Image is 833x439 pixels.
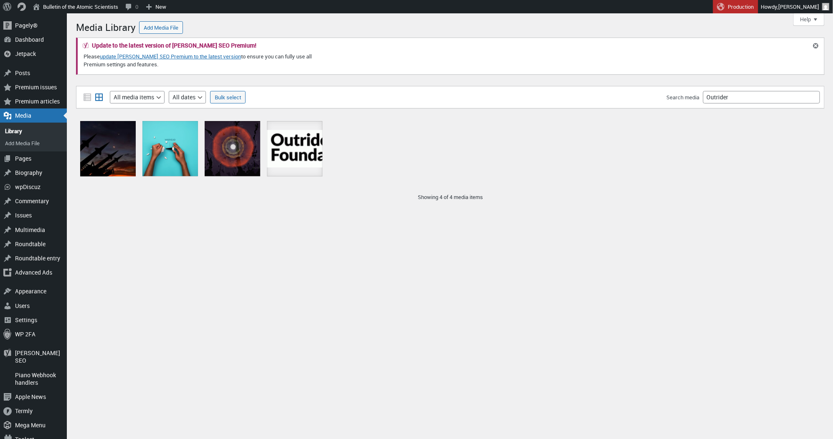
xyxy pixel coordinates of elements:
p: Showing 4 of 4 media items [76,193,825,202]
h1: Media Library [76,18,136,35]
h2: Update to the latest version of [PERSON_NAME] SEO Premium! [92,43,257,48]
span: [PERSON_NAME] [779,3,820,10]
li: Berrigan Fig 1 [201,118,264,180]
button: Bulk select [210,91,246,103]
p: Please to ensure you can fully use all Premium settings and features. [83,52,335,69]
a: Add Media File [139,21,183,34]
li: Berrigan Fig 4 [139,118,201,180]
li: Outrider2024Event [77,118,139,180]
a: update [PERSON_NAME] SEO Premium to the latest version [100,53,241,60]
button: Help [793,13,825,26]
li: outrider-fundation [264,118,326,180]
label: Search media [667,93,700,101]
